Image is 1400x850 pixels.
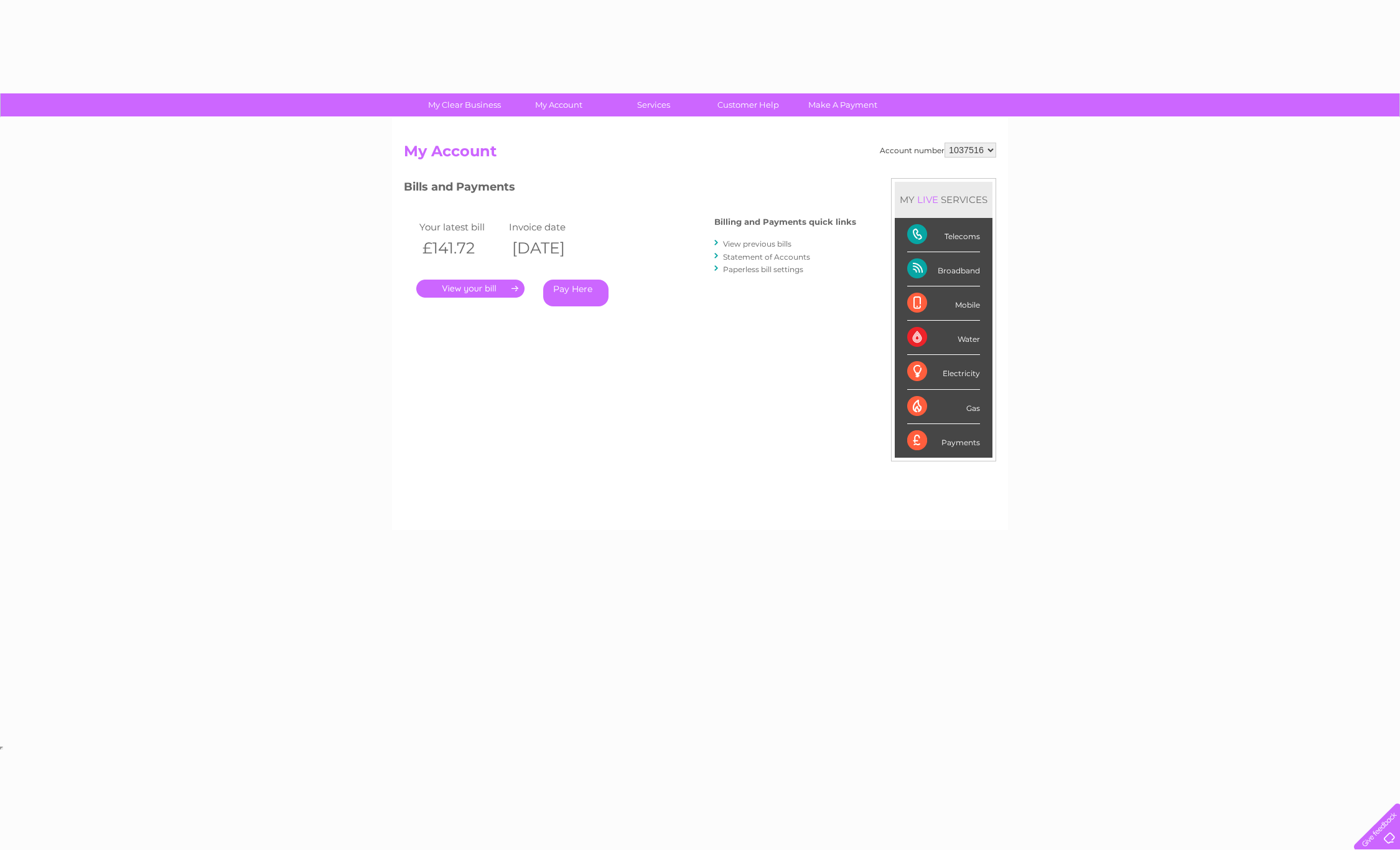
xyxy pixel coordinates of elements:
a: View previous bills [723,239,791,248]
a: Customer Help [697,93,800,116]
div: Gas [907,390,980,424]
div: MY SERVICES [895,182,992,217]
div: Account number [880,143,996,158]
div: Electricity [907,355,980,389]
div: Water [907,321,980,355]
a: Statement of Accounts [723,252,810,262]
a: . [416,280,525,298]
h2: My Account [404,143,996,166]
th: [DATE] [506,235,595,261]
a: Pay Here [543,280,609,306]
a: Services [602,93,705,116]
a: Make A Payment [791,93,894,116]
div: Telecoms [907,218,980,252]
div: LIVE [915,194,941,205]
th: £141.72 [416,235,506,261]
td: Invoice date [506,219,595,235]
h4: Billing and Payments quick links [714,217,856,227]
h3: Bills and Payments [404,178,856,200]
td: Your latest bill [416,219,506,235]
div: Broadband [907,252,980,286]
div: Payments [907,424,980,458]
a: My Clear Business [413,93,516,116]
a: Paperless bill settings [723,265,803,274]
div: Mobile [907,286,980,321]
a: My Account [508,93,610,116]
